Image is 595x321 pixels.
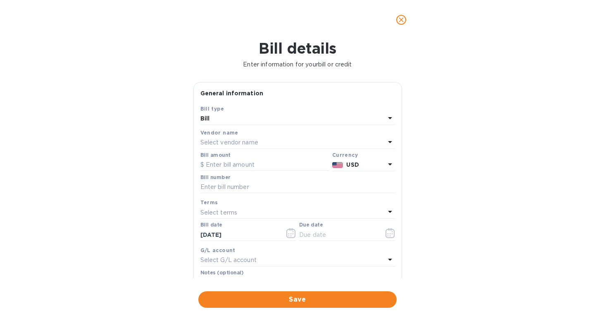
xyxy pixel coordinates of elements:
b: General information [200,90,264,97]
label: Bill number [200,175,230,180]
button: close [391,10,411,30]
span: Save [205,295,390,304]
b: Bill [200,115,210,122]
input: $ Enter bill amount [200,159,329,171]
p: Select vendor name [200,138,258,147]
b: Bill type [200,106,224,112]
label: Notes (optional) [200,270,244,275]
p: Select terms [200,208,238,217]
input: Select date [200,229,278,241]
h1: Bill details [7,40,588,57]
button: Save [198,291,397,308]
b: Terms [200,199,218,205]
input: Due date [299,229,377,241]
b: Currency [332,152,358,158]
b: Vendor name [200,130,238,136]
b: USD [346,161,359,168]
label: Bill amount [200,153,230,158]
input: Enter notes [200,276,395,289]
label: Bill date [200,223,222,228]
b: G/L account [200,247,236,253]
p: Enter information for your bill or credit [7,60,588,69]
label: Due date [299,223,323,228]
p: Select G/L account [200,256,257,264]
img: USD [332,162,343,168]
input: Enter bill number [200,181,395,194]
